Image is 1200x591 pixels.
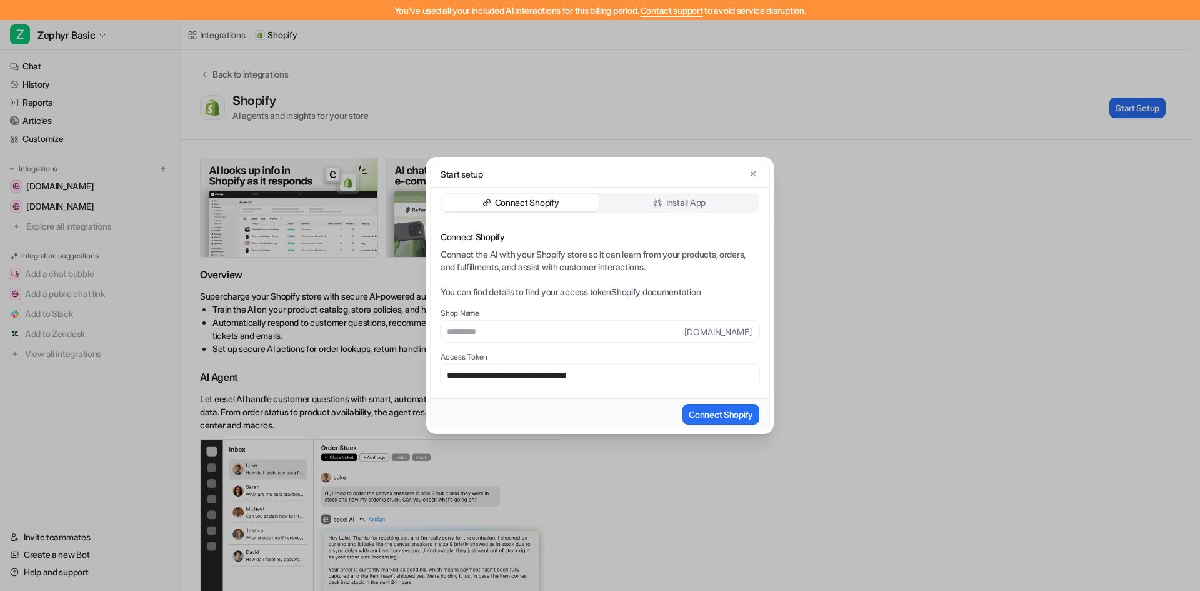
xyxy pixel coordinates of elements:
p: Connect the AI with your Shopify store so it can learn from your products, orders, and fulfillmen... [441,248,759,273]
p: Connect Shopify [495,196,559,209]
p: You can find details to find your access token [441,286,759,298]
button: Connect Shopify [682,404,759,425]
label: Shop Name [441,308,759,318]
p: Install App [666,196,706,209]
span: .[DOMAIN_NAME] [682,321,759,342]
p: Start setup [441,168,483,181]
a: Shopify documentation [611,286,701,297]
label: Access Token [441,352,759,362]
p: Connect Shopify [441,231,759,243]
